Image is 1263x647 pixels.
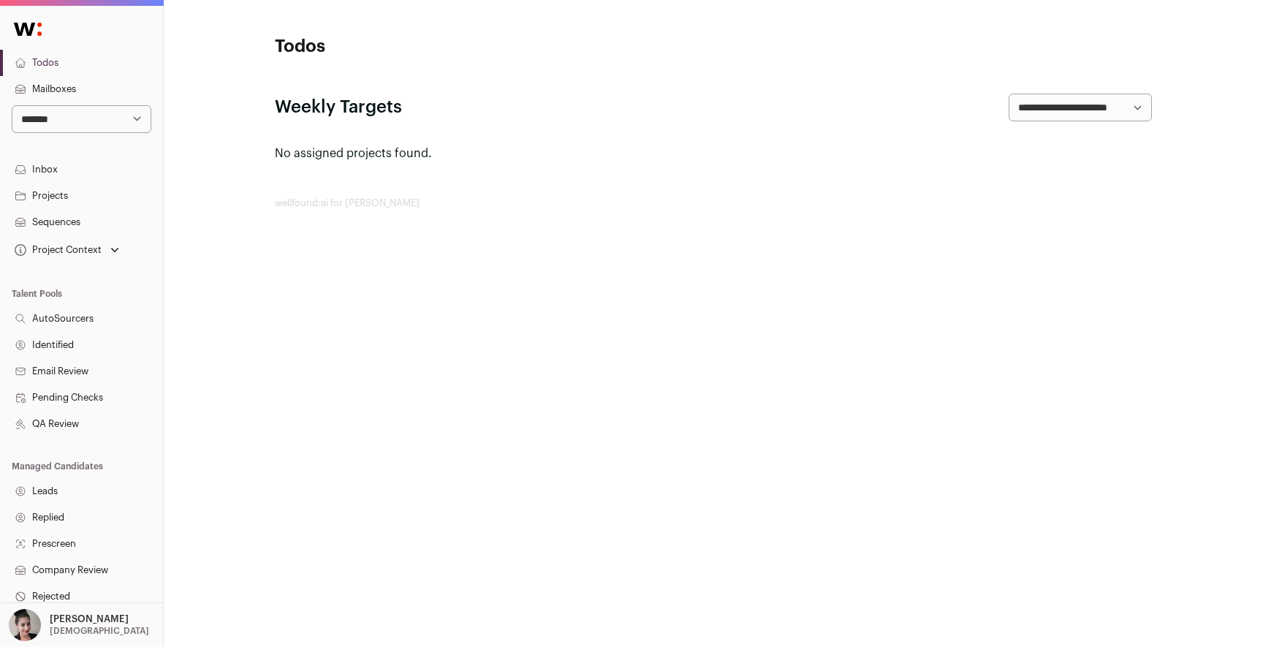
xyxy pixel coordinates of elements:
[12,244,102,256] div: Project Context
[50,625,149,637] p: [DEMOGRAPHIC_DATA]
[275,197,1152,209] footer: wellfound:ai for [PERSON_NAME]
[6,15,50,44] img: Wellfound
[12,240,122,260] button: Open dropdown
[275,35,567,58] h1: Todos
[6,609,152,641] button: Open dropdown
[50,613,129,625] p: [PERSON_NAME]
[275,96,402,119] h2: Weekly Targets
[9,609,41,641] img: 8072482-medium_jpg
[275,145,1152,162] p: No assigned projects found.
